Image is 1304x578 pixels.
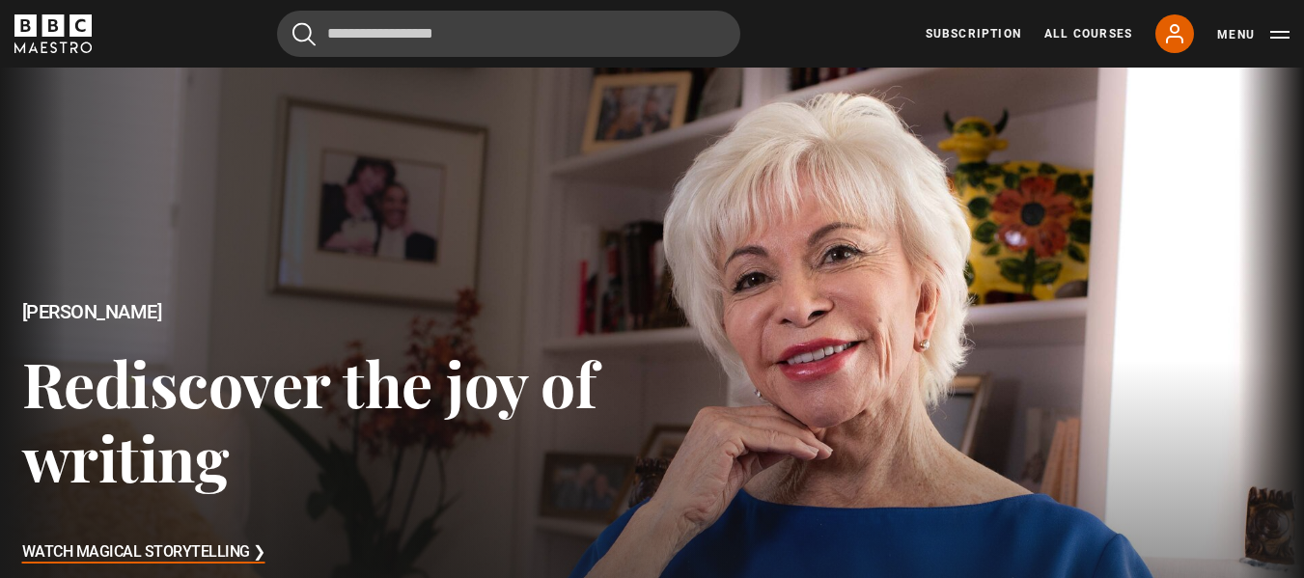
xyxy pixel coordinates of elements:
h3: Watch Magical Storytelling ❯ [22,538,265,567]
a: Subscription [926,25,1021,42]
a: All Courses [1044,25,1132,42]
h2: [PERSON_NAME] [22,301,652,323]
input: Search [277,11,740,57]
button: Submit the search query [292,22,316,46]
button: Toggle navigation [1217,25,1290,44]
h3: Rediscover the joy of writing [22,345,652,495]
svg: BBC Maestro [14,14,92,53]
